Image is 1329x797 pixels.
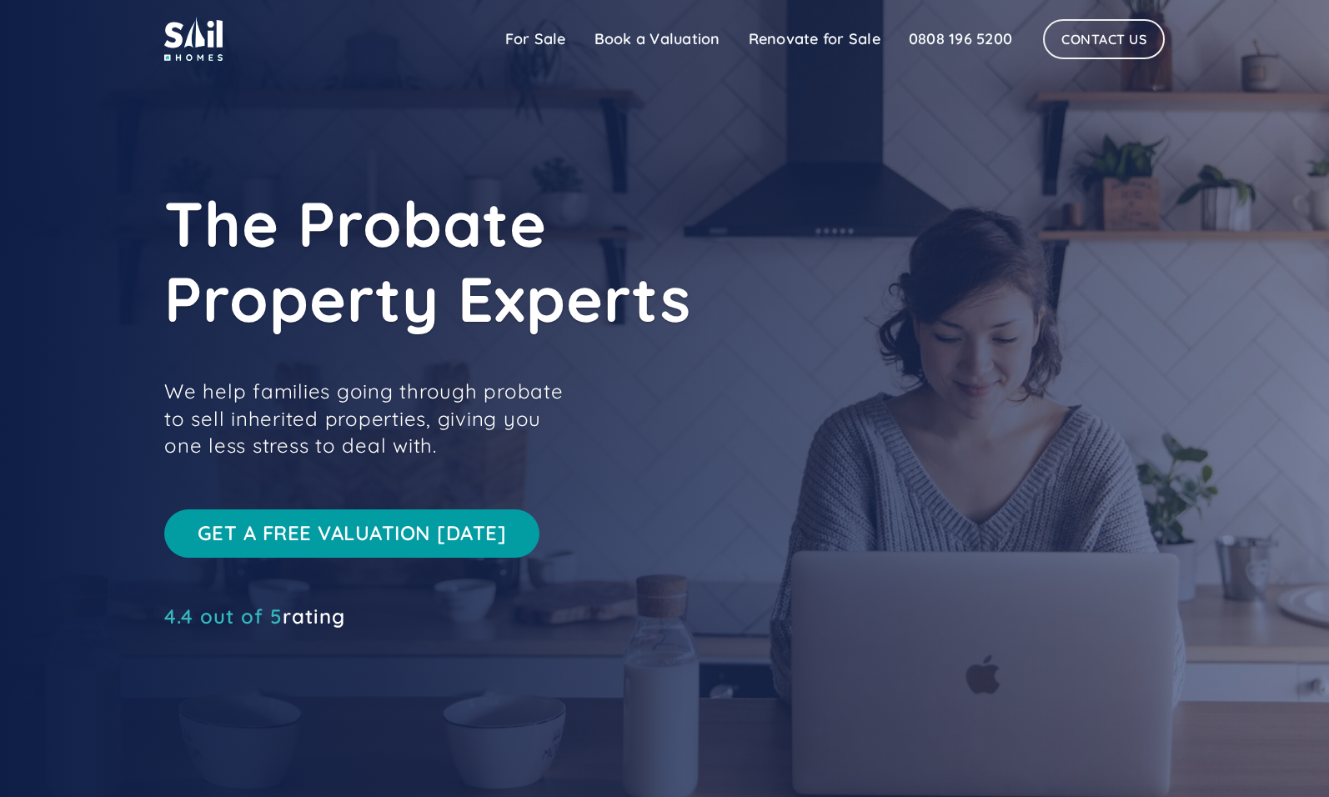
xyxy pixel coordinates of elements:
[164,509,539,558] a: Get a free valuation [DATE]
[164,604,283,629] span: 4.4 out of 5
[895,23,1026,56] a: 0808 196 5200
[164,186,915,336] h1: The Probate Property Experts
[164,608,345,624] a: 4.4 out of 5rating
[164,17,223,61] img: sail home logo
[164,608,345,624] div: rating
[164,378,581,459] p: We help families going through probate to sell inherited properties, giving you one less stress t...
[164,633,414,653] iframe: Customer reviews powered by Trustpilot
[580,23,735,56] a: Book a Valuation
[1043,19,1165,59] a: Contact Us
[735,23,895,56] a: Renovate for Sale
[491,23,580,56] a: For Sale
